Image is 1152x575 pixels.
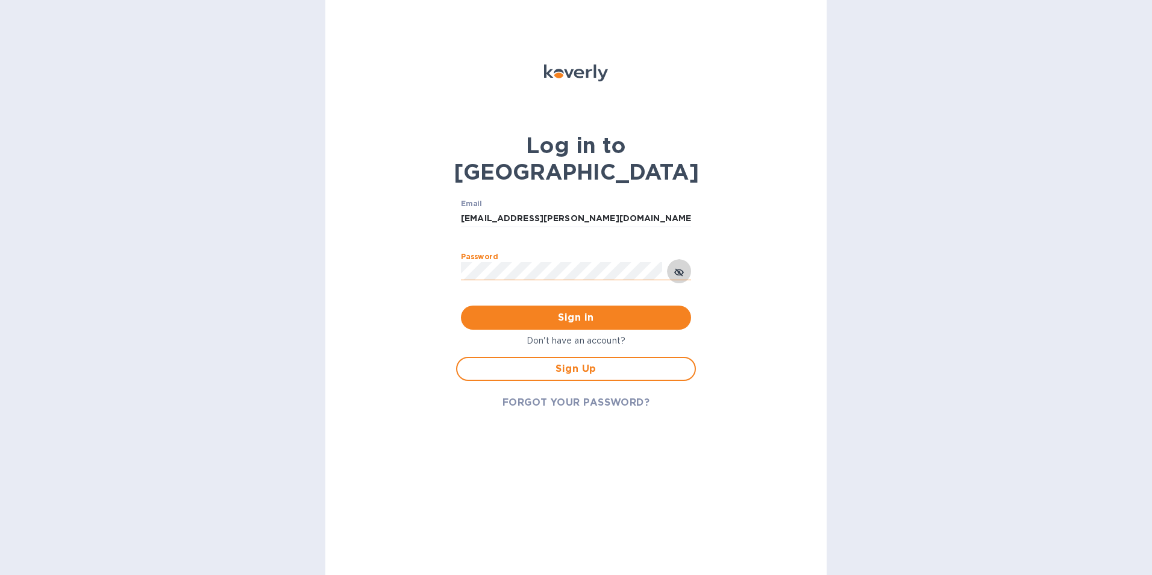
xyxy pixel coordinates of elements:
[544,64,608,81] img: Koverly
[454,132,699,185] b: Log in to [GEOGRAPHIC_DATA]
[667,259,691,283] button: toggle password visibility
[461,201,482,208] label: Email
[456,335,696,347] p: Don't have an account?
[461,306,691,330] button: Sign in
[456,357,696,381] button: Sign Up
[461,254,498,261] label: Password
[467,362,685,376] span: Sign Up
[493,391,660,415] button: FORGOT YOUR PASSWORD?
[502,395,650,410] span: FORGOT YOUR PASSWORD?
[471,310,681,325] span: Sign in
